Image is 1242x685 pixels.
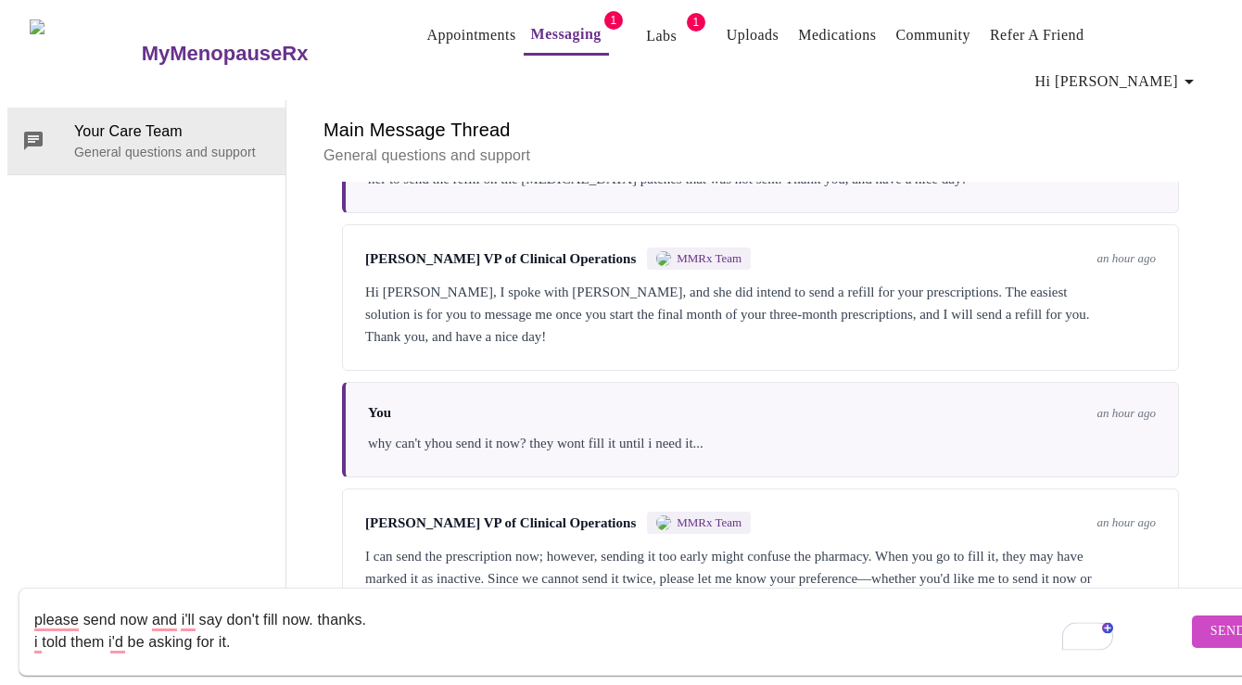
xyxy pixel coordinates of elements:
a: Medications [798,22,876,48]
img: MyMenopauseRx Logo [30,19,139,89]
span: MMRx Team [677,515,741,530]
span: Your Care Team [74,121,271,143]
button: Hi [PERSON_NAME] [1028,63,1208,100]
div: I can send the prescription now; however, sending it too early might confuse the pharmacy. When y... [365,545,1156,612]
button: Messaging [524,16,609,56]
span: an hour ago [1096,515,1156,530]
button: Medications [791,17,883,54]
a: Appointments [426,22,515,48]
div: why can't yhou send it now? they wont fill it until i need it... [368,432,1156,454]
a: Refer a Friend [990,22,1084,48]
a: Uploads [727,22,779,48]
a: Messaging [531,21,602,47]
h3: MyMenopauseRx [142,42,309,66]
span: MMRx Team [677,251,741,266]
textarea: To enrich screen reader interactions, please activate Accessibility in Grammarly extension settings [34,602,1187,661]
span: an hour ago [1096,406,1156,421]
span: [PERSON_NAME] VP of Clinical Operations [365,251,636,267]
p: General questions and support [74,143,271,161]
p: General questions and support [323,145,1198,167]
span: You [368,405,391,421]
img: MMRX [656,251,671,266]
button: Appointments [419,17,523,54]
button: Labs [632,18,691,55]
a: MyMenopauseRx [139,21,382,86]
a: Labs [646,23,677,49]
span: 1 [604,11,623,30]
div: Hi [PERSON_NAME], I spoke with [PERSON_NAME], and she did intend to send a refill for your prescr... [365,281,1156,348]
button: Community [888,17,978,54]
img: MMRX [656,515,671,530]
span: Hi [PERSON_NAME] [1035,69,1200,95]
span: 1 [687,13,705,32]
span: an hour ago [1096,251,1156,266]
a: Community [895,22,970,48]
h6: Main Message Thread [323,115,1198,145]
button: Uploads [719,17,787,54]
span: [PERSON_NAME] VP of Clinical Operations [365,515,636,531]
div: Your Care TeamGeneral questions and support [7,108,285,174]
button: Refer a Friend [982,17,1092,54]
